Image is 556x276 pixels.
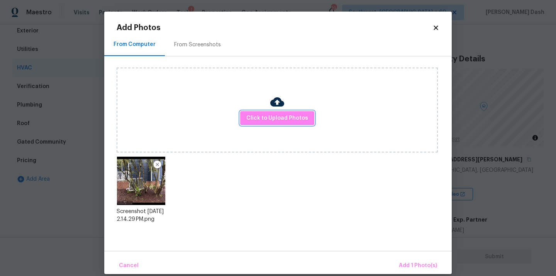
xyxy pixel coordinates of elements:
button: Cancel [116,257,142,274]
span: Click to Upload Photos [246,113,308,123]
button: Click to Upload Photos [240,111,314,125]
div: From Screenshots [174,41,221,49]
h2: Add Photos [117,24,432,32]
img: Cloud Upload Icon [270,95,284,109]
div: From Computer [114,41,156,48]
button: Add 1 Photo(s) [396,257,440,274]
span: Cancel [119,261,139,271]
div: Screenshot [DATE] 2.14.29 PM.png [117,208,166,223]
span: Add 1 Photo(s) [399,261,437,271]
